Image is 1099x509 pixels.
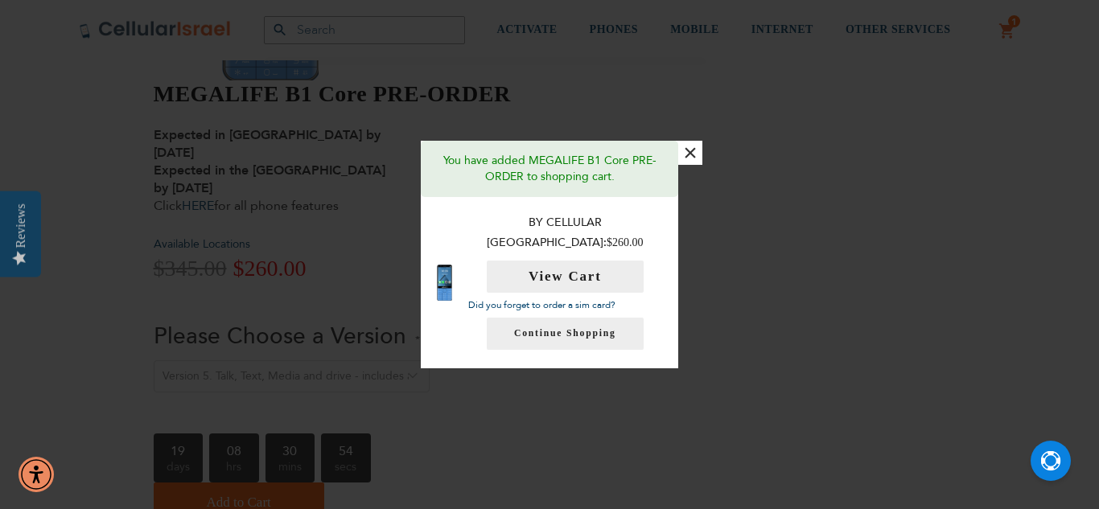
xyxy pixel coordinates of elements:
[487,318,644,350] a: Continue Shopping
[607,236,644,248] span: $260.00
[468,298,615,311] a: Did you forget to order a sim card?
[433,153,666,185] p: You have added MEGALIFE B1 Core PRE-ORDER to shopping cart.
[678,141,702,165] button: ×
[19,457,54,492] div: Accessibility Menu
[487,261,644,293] button: View Cart
[14,203,28,248] div: Reviews
[468,213,662,252] p: By Cellular [GEOGRAPHIC_DATA]:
